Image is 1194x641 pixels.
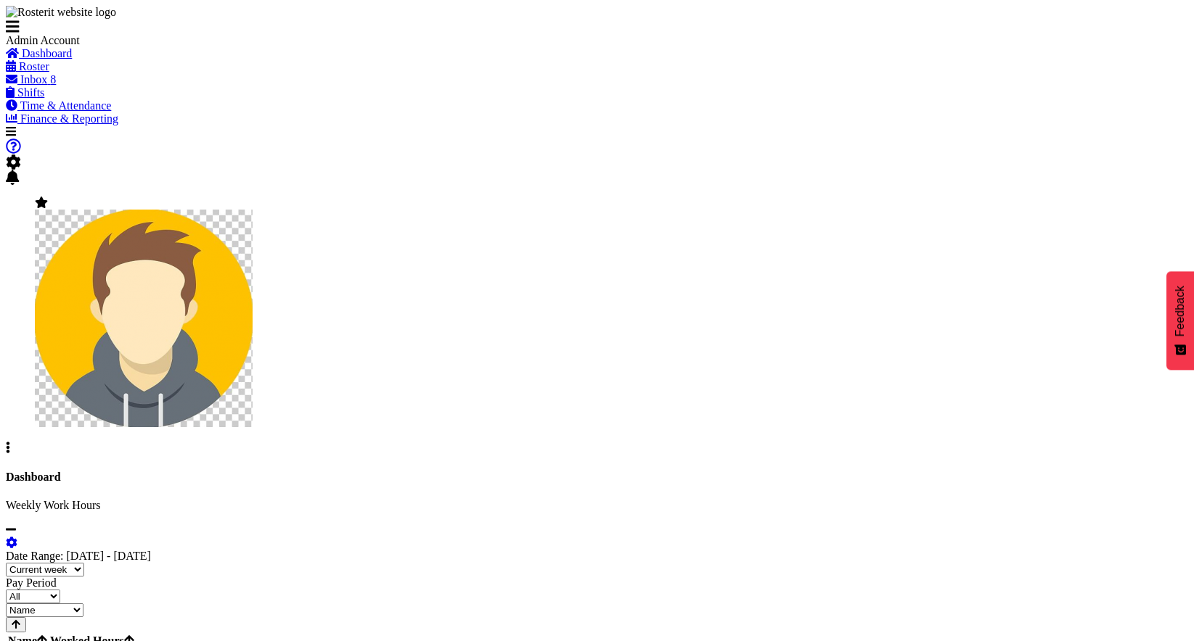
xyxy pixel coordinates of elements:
a: Inbox 8 [6,73,56,86]
span: 8 [50,73,56,86]
a: settings [6,537,17,549]
span: Dashboard [22,47,72,59]
span: Inbox [20,73,47,86]
img: Rosterit website logo [6,6,116,19]
a: Roster [6,60,49,73]
button: Feedback - Show survey [1166,271,1194,370]
p: Weekly Work Hours [6,499,1188,512]
a: Dashboard [6,47,72,59]
span: Feedback [1174,286,1187,336]
a: Shifts [6,86,44,99]
img: admin-rosteritf9cbda91fdf824d97c9d6345b1f660ea.png [35,210,253,427]
label: Pay Period [6,576,57,589]
span: Shifts [17,86,44,99]
a: Finance & Reporting [6,112,118,125]
a: minimize [6,524,16,536]
h4: Dashboard [6,471,1188,484]
span: Finance & Reporting [20,112,118,125]
label: Date Range: [DATE] - [DATE] [6,550,151,562]
span: Time & Attendance [20,99,112,112]
span: Roster [19,60,49,73]
div: Admin Account [6,34,224,47]
a: Time & Attendance [6,99,111,112]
